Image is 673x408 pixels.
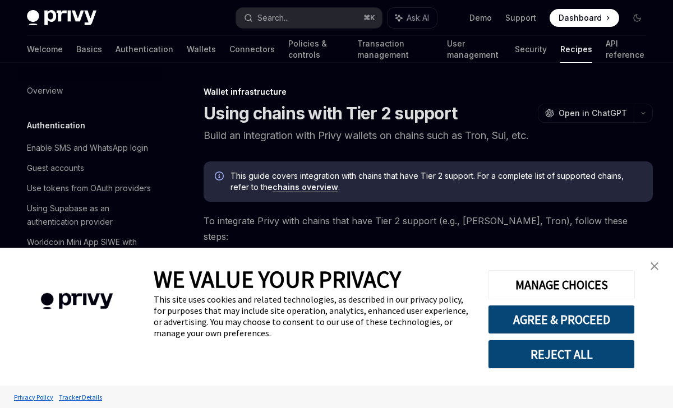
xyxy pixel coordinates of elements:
a: User management [447,36,501,63]
a: Using Supabase as an authentication provider [18,198,162,232]
svg: Info [215,171,226,183]
a: close banner [643,255,666,277]
a: Overview [18,81,162,101]
div: Guest accounts [27,161,84,175]
a: Use tokens from OAuth providers [18,178,162,198]
button: Search...⌘K [236,8,381,28]
a: Welcome [27,36,63,63]
a: Dashboard [550,9,619,27]
a: Transaction management [357,36,434,63]
span: Ask AI [407,12,429,24]
a: Guest accounts [18,158,162,178]
a: Worldcoin Mini App SIWE with Privy [18,232,162,266]
span: To integrate Privy with chains that have Tier 2 support (e.g., [PERSON_NAME], Tron), follow these... [204,213,653,244]
div: Search... [257,11,289,25]
a: Support [505,12,536,24]
div: Worldcoin Mini App SIWE with Privy [27,235,155,262]
a: Policies & controls [288,36,344,63]
a: API reference [606,36,646,63]
a: Privacy Policy [11,387,56,407]
button: AGREE & PROCEED [488,305,635,334]
a: Wallets [187,36,216,63]
a: Basics [76,36,102,63]
a: Connectors [229,36,275,63]
img: company logo [17,277,137,326]
a: Security [515,36,547,63]
span: Open in ChatGPT [559,108,627,119]
p: Build an integration with Privy wallets on chains such as Tron, Sui, etc. [204,128,653,143]
div: Wallet infrastructure [204,86,653,98]
button: REJECT ALL [488,340,635,369]
div: Using Supabase as an authentication provider [27,202,155,229]
button: Open in ChatGPT [538,104,634,123]
span: WE VALUE YOUR PRIVACY [154,265,401,294]
a: Demo [469,12,492,24]
a: chains overview [273,182,338,192]
span: Dashboard [559,12,602,24]
span: This guide covers integration with chains that have Tier 2 support. For a complete list of suppor... [231,170,642,193]
a: Tracker Details [56,387,105,407]
h1: Using chains with Tier 2 support [204,103,457,123]
img: close banner [651,262,658,270]
span: ⌘ K [363,13,375,22]
img: dark logo [27,10,96,26]
button: MANAGE CHOICES [488,270,635,299]
div: Use tokens from OAuth providers [27,182,151,195]
div: Enable SMS and WhatsApp login [27,141,148,155]
div: This site uses cookies and related technologies, as described in our privacy policy, for purposes... [154,294,471,339]
a: Authentication [116,36,173,63]
a: Enable SMS and WhatsApp login [18,138,162,158]
div: Overview [27,84,63,98]
h5: Authentication [27,119,85,132]
button: Ask AI [388,8,437,28]
button: Toggle dark mode [628,9,646,27]
a: Recipes [560,36,592,63]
